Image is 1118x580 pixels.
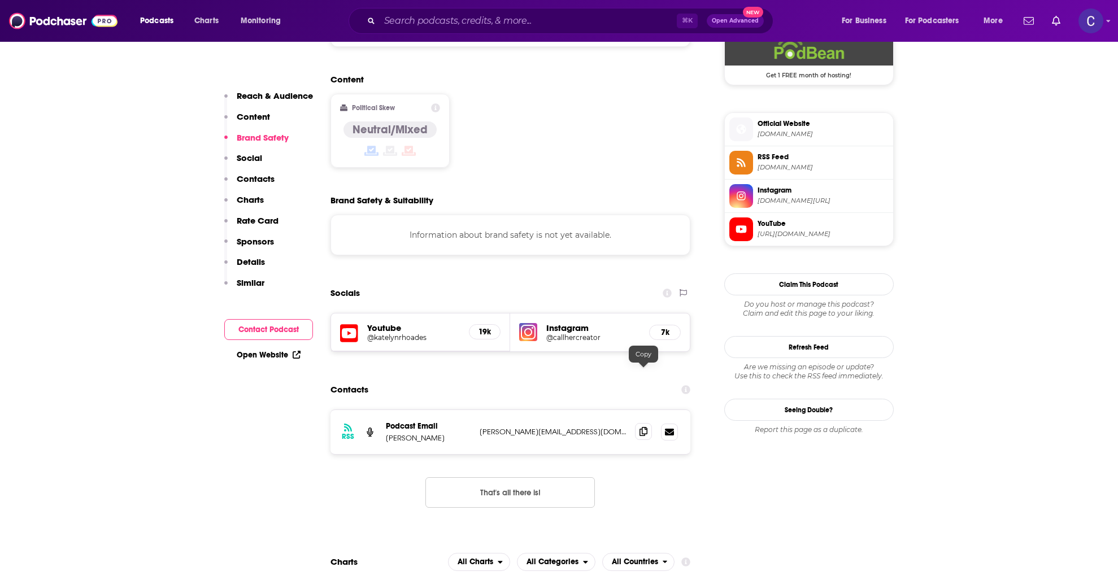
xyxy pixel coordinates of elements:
[425,477,595,508] button: Nothing here.
[743,7,763,18] span: New
[480,427,627,437] p: [PERSON_NAME][EMAIL_ADDRESS][DOMAIN_NAME]
[224,277,264,298] button: Similar
[367,333,460,342] a: @katelynrhoades
[612,558,658,566] span: All Countries
[342,432,354,441] h3: RSS
[386,433,471,443] p: [PERSON_NAME]
[519,323,537,341] img: iconImage
[237,350,301,360] a: Open Website
[224,152,262,173] button: Social
[724,336,894,358] button: Refresh Feed
[237,152,262,163] p: Social
[224,319,313,340] button: Contact Podcast
[237,256,265,267] p: Details
[724,363,894,381] div: Are we missing an episode or update? Use this to check the RSS feed immediately.
[729,117,889,141] a: Official Website[DOMAIN_NAME]
[224,194,264,215] button: Charts
[330,282,360,304] h2: Socials
[712,18,759,24] span: Open Advanced
[725,66,893,79] span: Get 1 FREE month of hosting!
[237,132,289,143] p: Brand Safety
[237,90,313,101] p: Reach & Audience
[984,13,1003,29] span: More
[1047,11,1065,30] a: Show notifications dropdown
[140,13,173,29] span: Podcasts
[18,18,27,27] img: logo_orange.svg
[905,13,959,29] span: For Podcasters
[224,215,279,236] button: Rate Card
[125,67,190,74] div: Keywords by Traffic
[1078,8,1103,33] span: Logged in as publicityxxtina
[330,556,358,567] h2: Charts
[707,14,764,28] button: Open AdvancedNew
[353,123,428,137] h4: Neutral/Mixed
[241,13,281,29] span: Monitoring
[448,553,510,571] button: open menu
[629,346,658,363] div: Copy
[758,152,889,162] span: RSS Feed
[758,185,889,195] span: Instagram
[724,273,894,295] button: Claim This Podcast
[758,163,889,172] span: feed.podbean.com
[386,421,471,431] p: Podcast Email
[1078,8,1103,33] img: User Profile
[725,32,893,78] a: Podbean Deal: Get 1 FREE month of hosting!
[187,12,225,30] a: Charts
[233,12,295,30] button: open menu
[43,67,101,74] div: Domain Overview
[842,13,886,29] span: For Business
[132,12,188,30] button: open menu
[758,130,889,138] span: callhercreator.podbean.com
[758,119,889,129] span: Official Website
[458,558,493,566] span: All Charts
[546,322,640,333] h5: Instagram
[478,327,491,337] h5: 19k
[237,173,275,184] p: Contacts
[724,399,894,421] a: Seeing Double?
[224,236,274,257] button: Sponsors
[330,74,682,85] h2: Content
[725,32,893,66] img: Podbean Deal: Get 1 FREE month of hosting!
[237,215,279,226] p: Rate Card
[237,111,270,122] p: Content
[898,12,976,30] button: open menu
[31,66,40,75] img: tab_domain_overview_orange.svg
[517,553,595,571] button: open menu
[1078,8,1103,33] button: Show profile menu
[724,425,894,434] div: Report this page as a duplicate.
[380,12,677,30] input: Search podcasts, credits, & more...
[237,236,274,247] p: Sponsors
[194,13,219,29] span: Charts
[29,29,124,38] div: Domain: [DOMAIN_NAME]
[834,12,901,30] button: open menu
[237,277,264,288] p: Similar
[352,104,395,112] h2: Political Skew
[758,197,889,205] span: instagram.com/callhercreator
[9,10,118,32] img: Podchaser - Follow, Share and Rate Podcasts
[677,14,698,28] span: ⌘ K
[602,553,675,571] button: open menu
[724,300,894,318] div: Claim and edit this page to your liking.
[527,558,578,566] span: All Categories
[330,195,433,206] h2: Brand Safety & Suitability
[729,217,889,241] a: YouTube[URL][DOMAIN_NAME]
[729,151,889,175] a: RSS Feed[DOMAIN_NAME]
[367,322,460,333] h5: Youtube
[18,29,27,38] img: website_grey.svg
[32,18,55,27] div: v 4.0.25
[517,553,595,571] h2: Categories
[546,333,640,342] a: @callhercreator
[224,90,313,111] button: Reach & Audience
[1019,11,1038,30] a: Show notifications dropdown
[330,215,691,255] div: Information about brand safety is not yet available.
[976,12,1017,30] button: open menu
[758,219,889,229] span: YouTube
[224,132,289,153] button: Brand Safety
[659,328,671,337] h5: 7k
[224,111,270,132] button: Content
[224,173,275,194] button: Contacts
[602,553,675,571] h2: Countries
